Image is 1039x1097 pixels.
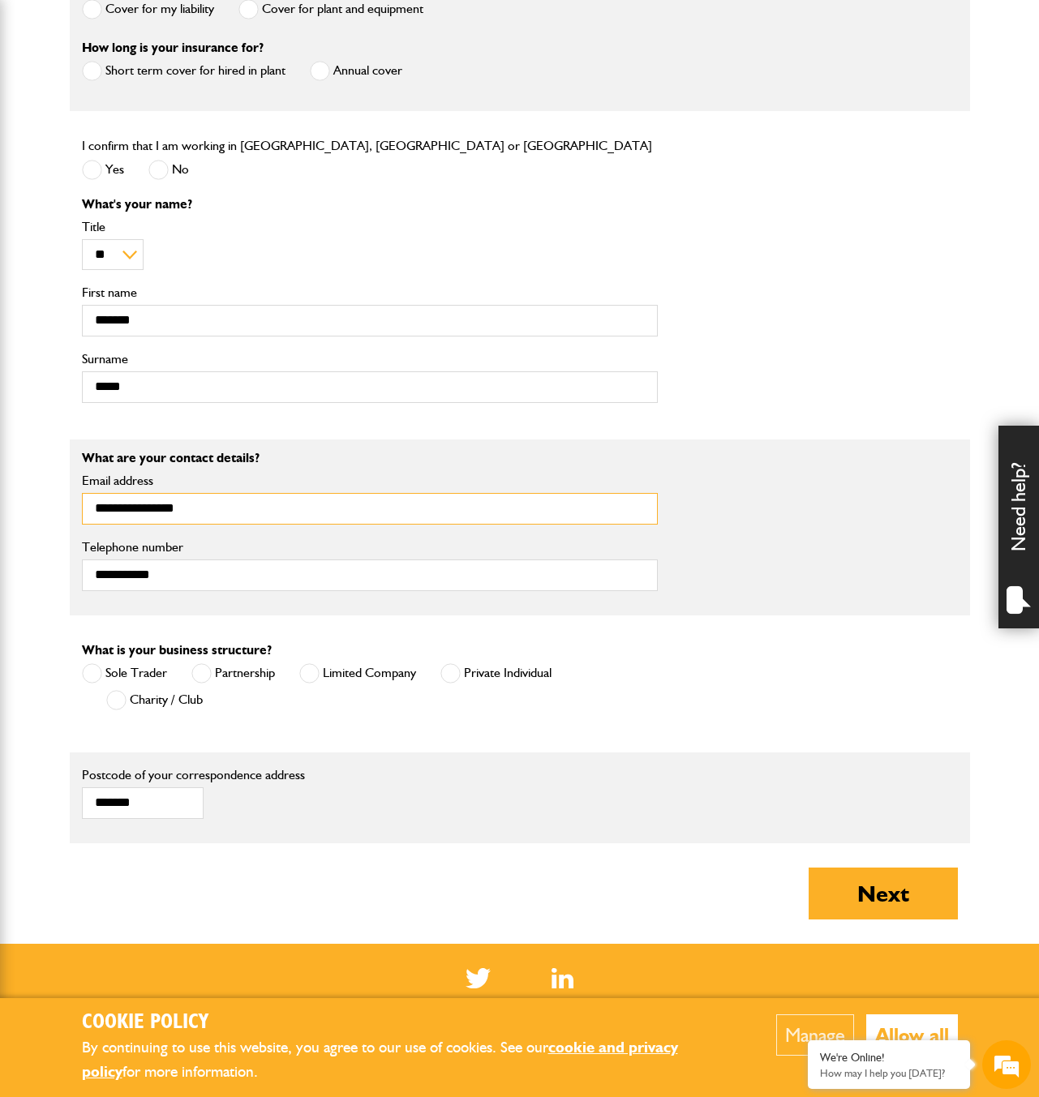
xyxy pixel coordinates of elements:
label: Sole Trader [82,663,167,683]
label: Email address [82,474,658,487]
p: What are your contact details? [82,452,658,465]
input: Enter your phone number [21,246,296,281]
img: Twitter [466,968,491,988]
label: I confirm that I am working in [GEOGRAPHIC_DATA], [GEOGRAPHIC_DATA] or [GEOGRAPHIC_DATA] [82,139,652,152]
label: What is your business structure? [82,644,272,657]
p: How may I help you today? [820,1067,958,1079]
div: Minimize live chat window [266,8,305,47]
img: Linked In [552,968,573,988]
label: How long is your insurance for? [82,41,264,54]
h2: Cookie Policy [82,1010,727,1035]
p: What's your name? [82,198,658,211]
img: d_20077148190_company_1631870298795_20077148190 [28,90,68,113]
a: LinkedIn [552,968,573,988]
label: Partnership [191,663,275,683]
label: Postcode of your correspondence address [82,769,658,782]
label: Annual cover [310,61,402,81]
div: Need help? [998,426,1039,628]
input: Enter your email address [21,198,296,234]
label: Title [82,221,658,234]
label: Surname [82,353,658,366]
label: First name [82,286,658,299]
input: Enter your last name [21,150,296,186]
label: Telephone number [82,541,658,554]
label: Yes [82,160,124,180]
em: Start Chat [221,499,294,521]
label: Private Individual [440,663,552,683]
label: Charity / Club [106,690,203,710]
div: Chat with us now [84,91,273,112]
p: By continuing to use this website, you agree to our use of cookies. See our for more information. [82,1035,727,1085]
button: Next [809,868,958,919]
label: Limited Company [299,663,416,683]
a: cookie and privacy policy [82,1038,678,1082]
div: We're Online! [820,1051,958,1065]
label: No [148,160,189,180]
button: Allow all [866,1014,958,1056]
button: Manage [776,1014,854,1056]
label: Short term cover for hired in plant [82,61,286,81]
textarea: Type your message and hit 'Enter' [21,294,296,486]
